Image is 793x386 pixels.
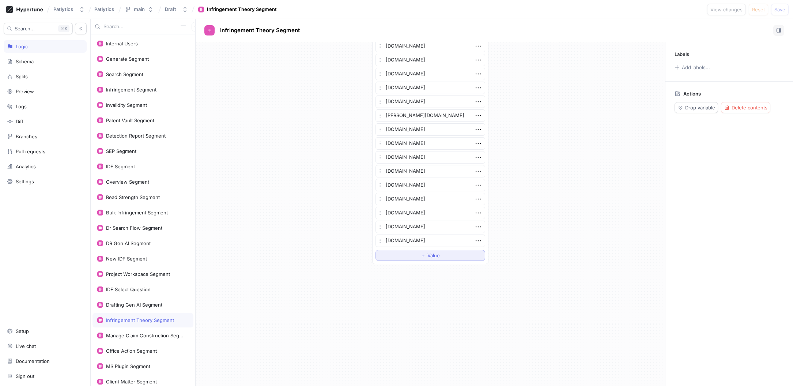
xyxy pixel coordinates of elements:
span: ＋ [421,253,426,258]
button: Reset [749,4,768,15]
div: Generate Segment [106,56,149,62]
button: Search...K [4,23,73,34]
div: Bulk Infringement Segment [106,210,168,216]
textarea: [DOMAIN_NAME] [375,235,485,247]
div: Manage Claim Construction Segment [106,333,186,338]
div: Sign out [16,373,34,379]
div: Dr Search Flow Segment [106,225,162,231]
textarea: [DOMAIN_NAME] [375,40,485,52]
textarea: [DOMAIN_NAME] [375,151,485,164]
div: main [134,6,145,12]
div: Logic [16,44,28,49]
div: Settings [16,179,34,184]
textarea: [DOMAIN_NAME] [375,179,485,191]
div: DR Gen AI Segment [106,240,151,246]
div: Infringement Theory Segment [207,6,277,13]
div: Documentation [16,358,50,364]
div: Internal Users [106,41,138,46]
textarea: [DOMAIN_NAME] [375,68,485,80]
textarea: [DOMAIN_NAME] [375,165,485,177]
div: Branches [16,134,37,139]
div: K [58,25,69,32]
input: Search... [103,23,178,30]
div: Schema [16,59,34,64]
div: Patlytics [53,6,73,12]
div: Splits [16,74,28,79]
div: Search Segment [106,71,143,77]
textarea: [DOMAIN_NAME] [375,82,485,94]
button: Delete contents [721,102,770,113]
div: New IDF Segment [106,256,147,262]
div: Logs [16,104,27,109]
div: Pull requests [16,149,45,154]
button: Add labels... [672,63,712,72]
button: ＋Value [375,250,485,261]
textarea: [DOMAIN_NAME] [375,193,485,205]
span: Search... [15,26,35,31]
button: Draft [162,3,191,15]
p: Actions [683,91,701,97]
span: Infringement Theory Segment [220,27,300,33]
div: Read Strength Segment [106,194,160,200]
div: Project Workspace Segment [106,271,170,277]
span: Save [774,7,785,12]
span: Value [427,253,440,258]
div: Client Matter Segment [106,379,157,385]
button: main [122,3,156,15]
div: Diff [16,119,23,124]
div: Infringement Segment [106,87,156,93]
p: Labels [675,51,689,57]
textarea: [DOMAIN_NAME] [375,207,485,219]
span: Patlytics [94,7,114,12]
div: SEP Segment [106,148,136,154]
textarea: [PERSON_NAME][DOMAIN_NAME] [375,109,485,122]
div: Live chat [16,343,36,349]
div: Invalidity Segment [106,102,147,108]
textarea: [DOMAIN_NAME] [375,54,485,66]
div: IDF Segment [106,164,135,169]
div: Analytics [16,164,36,169]
textarea: [DOMAIN_NAME] [375,137,485,150]
div: IDF Select Question [106,286,151,292]
span: Delete contents [732,105,767,110]
a: Documentation [4,355,87,367]
div: MS Plugin Segment [106,363,150,369]
button: Save [771,4,789,15]
div: Preview [16,89,34,94]
div: Patent Vault Segment [106,117,154,123]
span: View changes [710,7,743,12]
button: View changes [707,4,746,15]
textarea: [DOMAIN_NAME] [375,123,485,136]
span: Reset [752,7,765,12]
span: Drop variable [685,105,715,110]
div: Detection Report Segment [106,133,166,139]
div: Draft [165,6,176,12]
textarea: [DOMAIN_NAME] [375,221,485,233]
div: Overview Segment [106,179,149,185]
div: Infringement Theory Segment [106,317,174,323]
div: Drafting Gen AI Segment [106,302,162,308]
button: Drop variable [675,102,718,113]
div: Office Action Segment [106,348,157,354]
textarea: [DOMAIN_NAME] [375,95,485,108]
button: Patlytics [50,3,88,15]
div: Setup [16,328,29,334]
